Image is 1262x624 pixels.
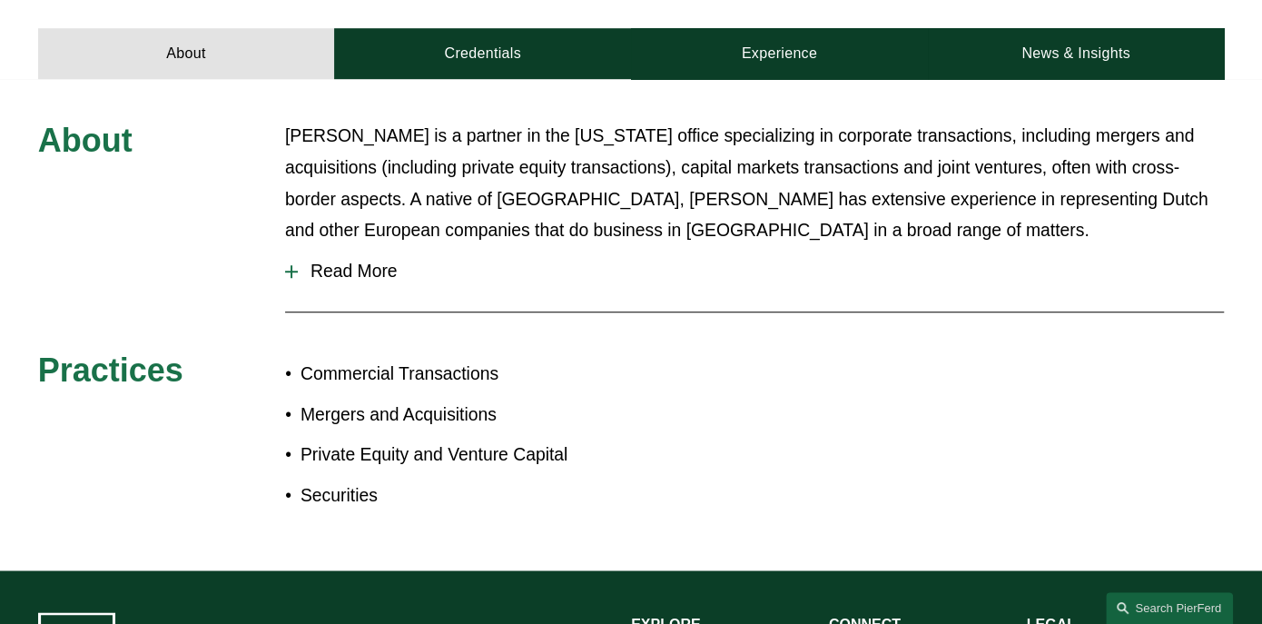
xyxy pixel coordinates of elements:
[38,28,335,79] a: About
[38,352,183,389] span: Practices
[301,480,631,512] p: Securities
[38,122,133,159] span: About
[334,28,631,79] a: Credentials
[285,248,1224,295] button: Read More
[301,359,631,391] p: Commercial Transactions
[301,440,631,471] p: Private Equity and Venture Capital
[631,28,928,79] a: Experience
[301,400,631,431] p: Mergers and Acquisitions
[285,121,1224,247] p: [PERSON_NAME] is a partner in the [US_STATE] office specializing in corporate transactions, inclu...
[298,262,1224,282] span: Read More
[1106,592,1233,624] a: Search this site
[928,28,1225,79] a: News & Insights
